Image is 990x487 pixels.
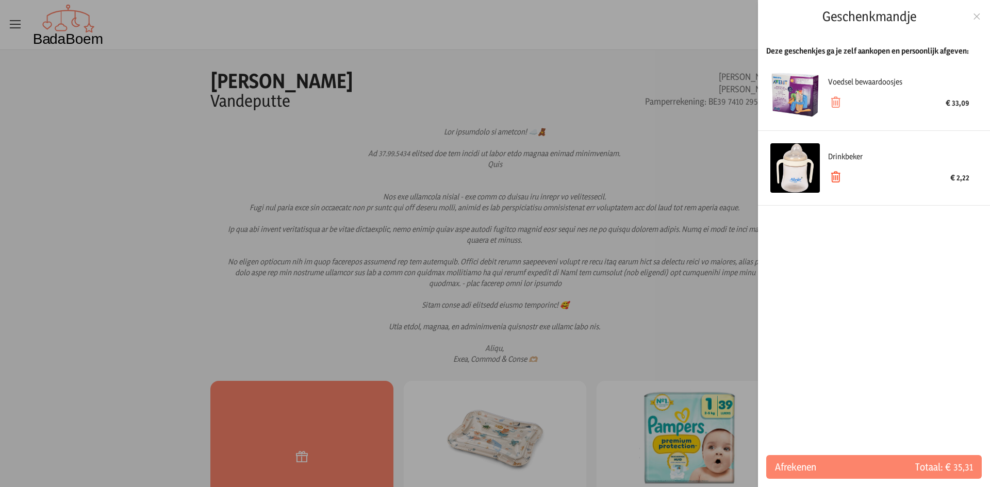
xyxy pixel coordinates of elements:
button: AfrekenenTotaal: € 35,31 [766,455,982,479]
span: Totaal: € 35,31 [874,460,973,474]
div: Drinkbeker [828,151,969,162]
div: Voedsel bewaardoosjes [828,76,969,87]
div: € 33,09 [946,97,969,108]
h2: Geschenkmandje [822,8,916,25]
img: Voedsel bewaardoosjes [770,69,820,118]
span: Afrekenen [775,460,874,474]
img: Drinkbeker [770,143,820,193]
div: € 2,22 [950,172,969,183]
div: Deze geschenkjes ga je zelf aankopen en persoonlijk afgeven: [758,45,990,56]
